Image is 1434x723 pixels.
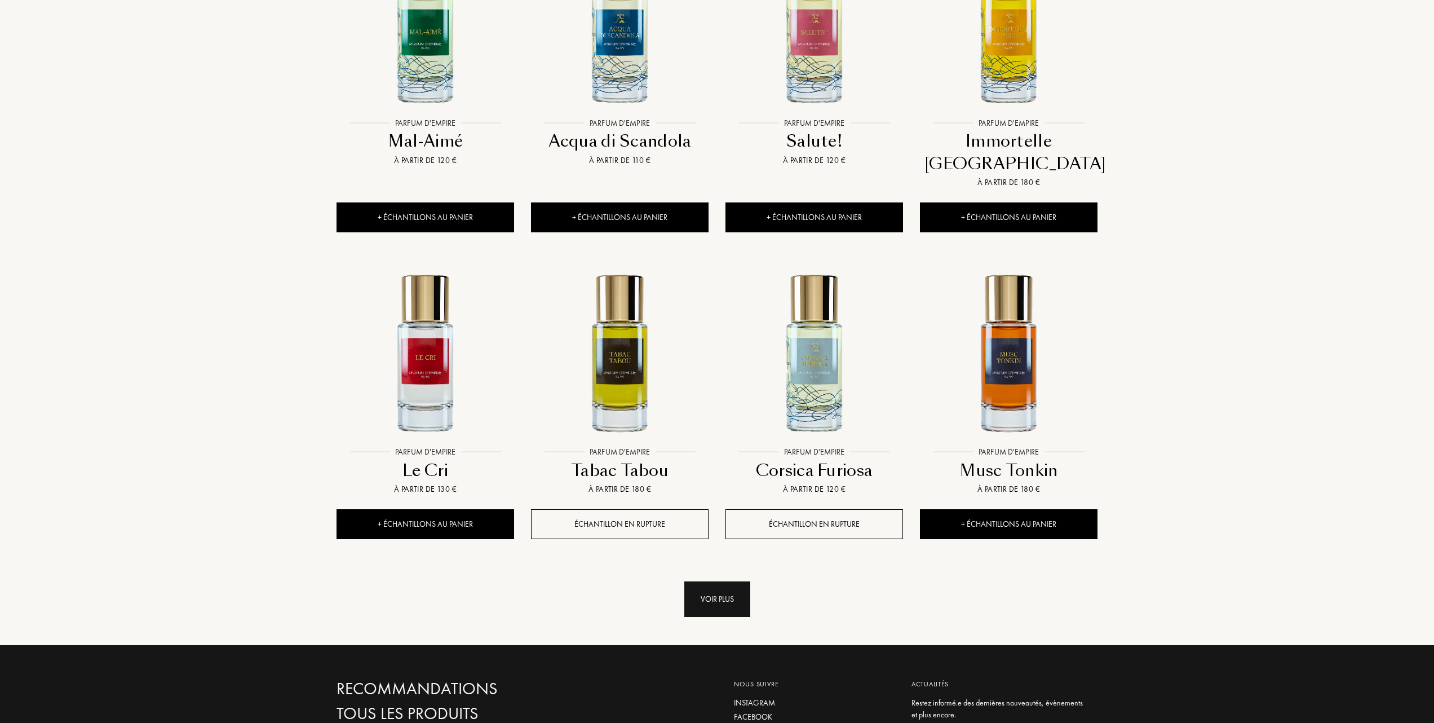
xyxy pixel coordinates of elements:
div: Immortelle [GEOGRAPHIC_DATA] [924,130,1093,175]
div: À partir de 130 € [341,483,510,495]
div: À partir de 120 € [730,155,899,166]
a: Tabac Tabou Parfum d'EmpireParfum d'EmpireTabac TabouÀ partir de 180 € [531,252,709,509]
div: À partir de 180 € [924,483,1093,495]
div: Nous suivre [734,679,895,689]
div: À partir de 120 € [341,155,510,166]
div: Échantillon en rupture [531,509,709,539]
div: + Échantillons au panier [920,509,1097,539]
div: + Échantillons au panier [725,202,903,232]
div: + Échantillons au panier [920,202,1097,232]
img: Corsica Furiosa Parfum d'Empire [727,264,902,440]
div: + Échantillons au panier [337,509,514,539]
div: Restez informé.e des dernières nouveautés, évènements et plus encore. [911,697,1089,721]
div: Voir plus [684,581,750,617]
div: À partir de 180 € [535,483,704,495]
a: Instagram [734,697,895,709]
a: Recommandations [337,679,579,699]
div: À partir de 180 € [924,177,1093,188]
div: + Échantillons au panier [531,202,709,232]
a: Musc Tonkin Parfum d'EmpireParfum d'EmpireMusc TonkinÀ partir de 180 € [920,252,1097,509]
img: Tabac Tabou Parfum d'Empire [532,264,707,440]
a: Facebook [734,711,895,723]
div: À partir de 120 € [730,483,899,495]
div: + Échantillons au panier [337,202,514,232]
a: Corsica Furiosa Parfum d'EmpireParfum d'EmpireCorsica FuriosaÀ partir de 120 € [725,252,903,509]
a: Le Cri Parfum d'EmpireParfum d'EmpireLe CriÀ partir de 130 € [337,252,514,509]
div: Échantillon en rupture [725,509,903,539]
div: Actualités [911,679,1089,689]
img: Musc Tonkin Parfum d'Empire [921,264,1096,440]
img: Le Cri Parfum d'Empire [338,264,513,440]
div: À partir de 110 € [535,155,704,166]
